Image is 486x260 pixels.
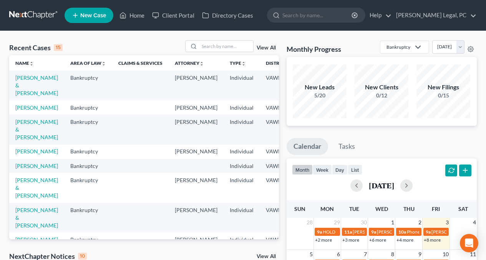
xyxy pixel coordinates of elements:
[377,229,453,235] span: [PERSON_NAME] - file answer to MFR
[445,218,450,227] span: 3
[64,232,112,247] td: Bankruptcy
[224,159,260,173] td: Individual
[332,165,348,175] button: day
[224,232,260,247] td: Individual
[432,206,440,212] span: Fri
[442,250,450,259] span: 10
[29,61,34,66] i: unfold_more
[64,100,112,115] td: Bankruptcy
[15,74,58,96] a: [PERSON_NAME] & [PERSON_NAME]
[101,61,106,66] i: unfold_more
[398,229,406,235] span: 10a
[260,203,297,232] td: VAWB
[294,206,305,212] span: Sun
[313,165,332,175] button: week
[64,203,112,232] td: Bankruptcy
[287,138,328,155] a: Calendar
[64,173,112,202] td: Bankruptcy
[390,250,395,259] span: 8
[198,8,257,22] a: Directory Cases
[78,253,87,260] div: 10
[386,44,410,50] div: Bankruptcy
[287,44,341,54] h3: Monthly Progress
[9,43,63,52] div: Recent Cases
[224,145,260,159] td: Individual
[320,206,334,212] span: Mon
[363,250,368,259] span: 7
[169,173,224,202] td: [PERSON_NAME]
[224,115,260,144] td: Individual
[64,145,112,159] td: Bankruptcy
[282,8,353,22] input: Search by name...
[366,8,391,22] a: Help
[15,177,58,199] a: [PERSON_NAME] & [PERSON_NAME]
[116,8,148,22] a: Home
[332,138,362,155] a: Tasks
[260,232,297,247] td: VAWB
[64,115,112,144] td: Bankruptcy
[469,250,477,259] span: 11
[260,71,297,100] td: VAWB
[375,206,388,212] span: Wed
[403,206,415,212] span: Thu
[293,83,347,92] div: New Leads
[416,83,470,92] div: New Filings
[260,115,297,144] td: VAWB
[369,181,394,189] h2: [DATE]
[169,145,224,159] td: [PERSON_NAME]
[15,60,34,66] a: Nameunfold_more
[54,44,63,51] div: 15
[396,237,413,243] a: +4 more
[15,207,58,229] a: [PERSON_NAME] & [PERSON_NAME]
[323,229,335,235] span: HOLD
[169,232,224,247] td: [PERSON_NAME]
[260,100,297,115] td: VAWB
[169,203,224,232] td: [PERSON_NAME]
[355,92,408,99] div: 0/12
[472,218,477,227] span: 4
[257,45,276,51] a: View All
[460,234,478,252] div: Open Intercom Messenger
[70,60,106,66] a: Area of Lawunfold_more
[458,206,468,212] span: Sat
[257,254,276,259] a: View All
[344,229,352,235] span: 11a
[15,104,58,111] a: [PERSON_NAME]
[169,100,224,115] td: [PERSON_NAME]
[112,55,169,71] th: Claims & Services
[260,145,297,159] td: VAWB
[148,8,198,22] a: Client Portal
[416,92,470,99] div: 0/15
[371,229,376,235] span: 9a
[390,218,395,227] span: 1
[169,115,224,144] td: [PERSON_NAME]
[169,71,224,100] td: [PERSON_NAME]
[349,206,359,212] span: Tue
[199,61,204,66] i: unfold_more
[224,71,260,100] td: Individual
[317,229,322,235] span: 9a
[315,237,332,243] a: +2 more
[260,159,297,173] td: VAWB
[64,159,112,173] td: Bankruptcy
[293,92,347,99] div: 5/20
[292,165,313,175] button: month
[418,218,422,227] span: 2
[241,61,246,66] i: unfold_more
[348,165,362,175] button: list
[309,250,313,259] span: 5
[15,148,58,155] a: [PERSON_NAME]
[15,163,58,169] a: [PERSON_NAME]
[426,229,431,235] span: 9a
[80,13,106,18] span: New Case
[392,8,476,22] a: [PERSON_NAME] Legal, PC
[342,237,359,243] a: +3 more
[230,60,246,66] a: Typeunfold_more
[266,60,291,66] a: Districtunfold_more
[224,203,260,232] td: Individual
[306,218,313,227] span: 28
[355,83,408,92] div: New Clients
[64,71,112,100] td: Bankruptcy
[369,237,386,243] a: +6 more
[360,218,368,227] span: 30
